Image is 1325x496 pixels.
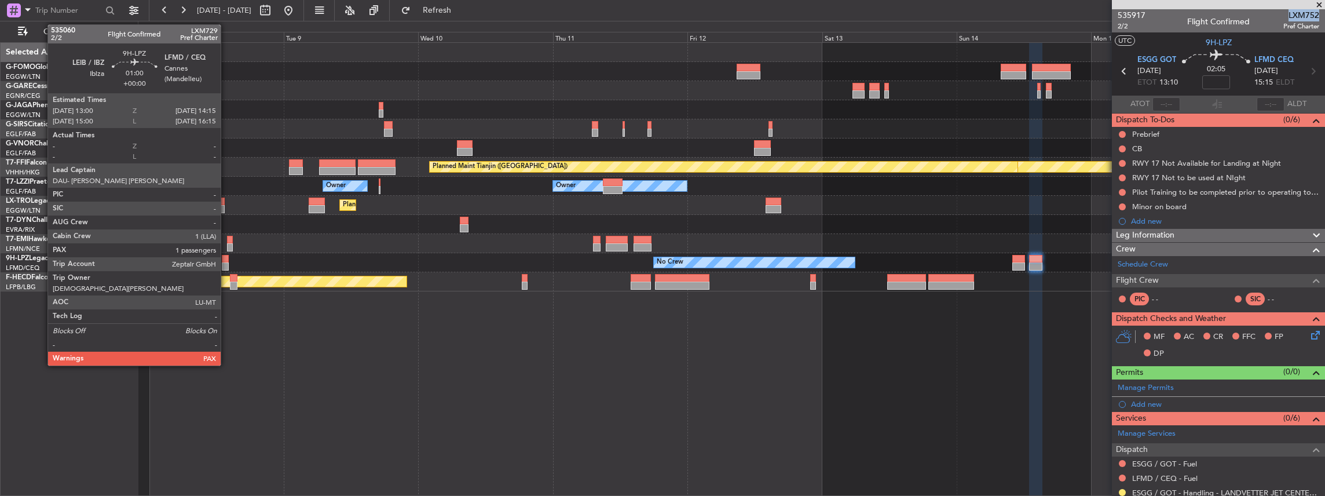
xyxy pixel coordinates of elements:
[6,149,36,158] a: EGLF/FAB
[1246,293,1265,305] div: SIC
[1159,77,1178,89] span: 13:10
[6,245,40,253] a: LFMN/NCE
[6,178,30,185] span: T7-LZZI
[6,140,84,147] a: G-VNORChallenger 650
[1184,331,1194,343] span: AC
[1154,331,1165,343] span: MF
[1242,331,1256,343] span: FFC
[6,225,35,234] a: EVRA/RIX
[957,32,1091,42] div: Sun 14
[1118,259,1168,271] a: Schedule Crew
[6,64,75,71] a: G-FOMOGlobal 6000
[1116,229,1174,242] span: Leg Information
[6,159,26,166] span: T7-FFI
[1132,459,1197,469] a: ESGG / GOT - Fuel
[1091,32,1225,42] div: Mon 15
[822,32,957,42] div: Sat 13
[1283,9,1319,21] span: LXM752
[284,32,418,42] div: Tue 9
[1115,35,1135,46] button: UTC
[1287,99,1306,110] span: ALDT
[6,159,58,166] a: T7-FFIFalcon 7X
[1206,37,1232,49] span: 9H-LPZ
[1137,77,1156,89] span: ETOT
[6,178,68,185] a: T7-LZZIPraetor 600
[6,217,32,224] span: T7-DYN
[6,111,41,119] a: EGGW/LTN
[1118,428,1176,440] a: Manage Services
[1283,21,1319,31] span: Pref Charter
[6,92,41,100] a: EGNR/CEG
[657,254,683,271] div: No Crew
[1132,173,1246,183] div: RWY 17 Not to be used at NIght
[6,121,28,128] span: G-SIRS
[1132,158,1281,168] div: RWY 17 Not Available for Landing at Night
[556,177,576,195] div: Owner
[1131,399,1319,409] div: Add new
[418,32,552,42] div: Wed 10
[433,158,568,176] div: Planned Maint Tianjin ([GEOGRAPHIC_DATA])
[6,236,76,243] a: T7-EMIHawker 900XP
[6,217,82,224] a: T7-DYNChallenger 604
[149,32,284,42] div: Mon 8
[6,236,28,243] span: T7-EMI
[1254,77,1273,89] span: 15:15
[553,32,687,42] div: Thu 11
[1130,99,1150,110] span: ATOT
[6,83,32,90] span: G-GARE
[1116,366,1143,380] span: Permits
[1137,65,1161,77] span: [DATE]
[326,177,346,195] div: Owner
[6,274,63,281] a: F-HECDFalcon 7X
[1187,16,1250,28] div: Flight Confirmed
[6,72,41,81] a: EGGW/LTN
[6,274,31,281] span: F-HECD
[1118,9,1145,21] span: 535917
[1116,243,1136,256] span: Crew
[687,32,822,42] div: Fri 12
[6,198,31,205] span: LX-TRO
[6,102,32,109] span: G-JAGA
[343,196,419,214] div: Planned Maint Dusseldorf
[1283,412,1300,424] span: (0/6)
[1154,348,1164,360] span: DP
[1116,443,1148,457] span: Dispatch
[6,255,29,262] span: 9H-LPZ
[1152,97,1180,111] input: --:--
[1116,312,1226,326] span: Dispatch Checks and Weather
[413,6,462,14] span: Refresh
[197,5,251,16] span: [DATE] - [DATE]
[1132,129,1159,139] div: Prebrief
[6,140,34,147] span: G-VNOR
[6,130,36,138] a: EGLF/FAB
[6,198,68,205] a: LX-TROLegacy 650
[1131,216,1319,226] div: Add new
[6,206,41,215] a: EGGW/LTN
[6,187,36,196] a: EGLF/FAB
[1276,77,1294,89] span: ELDT
[6,64,35,71] span: G-FOMO
[6,283,36,291] a: LFPB/LBG
[1132,202,1187,211] div: Minor on board
[140,23,160,33] div: [DATE]
[1268,294,1294,304] div: - -
[6,264,39,272] a: LFMD/CEQ
[6,168,40,177] a: VHHH/HKG
[1152,294,1178,304] div: - -
[1283,114,1300,126] span: (0/6)
[6,83,101,90] a: G-GARECessna Citation XLS+
[6,121,72,128] a: G-SIRSCitation Excel
[1132,473,1198,483] a: LFMD / CEQ - Fuel
[6,102,73,109] a: G-JAGAPhenom 300
[1116,114,1174,127] span: Dispatch To-Dos
[1132,187,1319,197] div: Pilot Training to be completed prior to operating to LFMD
[1116,412,1146,425] span: Services
[6,255,66,262] a: 9H-LPZLegacy 500
[1275,331,1283,343] span: FP
[1130,293,1149,305] div: PIC
[396,1,465,20] button: Refresh
[1116,274,1159,287] span: Flight Crew
[1213,331,1223,343] span: CR
[1254,54,1294,66] span: LFMD CEQ
[30,28,122,36] span: Only With Activity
